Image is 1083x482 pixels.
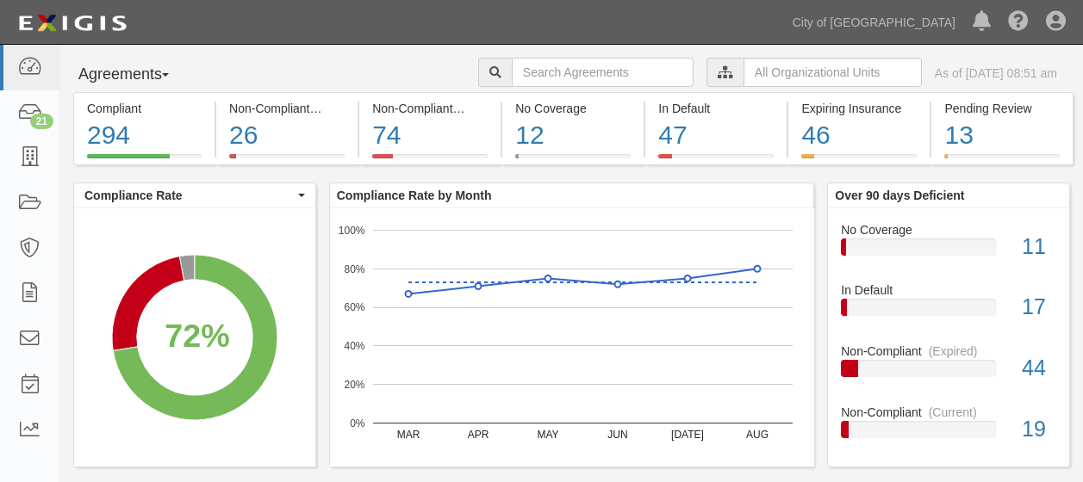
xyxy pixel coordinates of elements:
div: 46 [801,117,917,154]
div: In Default [658,100,774,117]
text: JUN [607,429,627,441]
div: 26 [229,117,345,154]
a: Expiring Insurance46 [788,154,930,168]
input: Search Agreements [512,58,694,87]
text: 40% [344,340,364,352]
div: (Expired) [460,100,509,117]
text: AUG [746,429,769,441]
div: Non-Compliant [828,343,1069,360]
text: APR [467,429,489,441]
button: Compliance Rate [74,183,315,207]
text: 0% [350,417,365,429]
a: Pending Review13 [931,154,1073,168]
svg: A chart. [330,208,814,467]
input: All Organizational Units [744,58,922,87]
a: In Default47 [645,154,787,168]
div: Non-Compliant (Expired) [372,100,488,117]
i: Help Center - Complianz [1008,12,1029,33]
div: 74 [372,117,488,154]
a: No Coverage11 [841,221,1056,282]
text: MAY [537,429,558,441]
div: Non-Compliant (Current) [229,100,345,117]
div: 19 [1009,414,1069,445]
text: 100% [339,224,365,236]
text: 20% [344,379,364,391]
div: No Coverage [828,221,1069,238]
div: Pending Review [944,100,1059,117]
div: 17 [1009,292,1069,323]
div: 13 [944,117,1059,154]
div: 11 [1009,232,1069,263]
button: Agreements [73,58,202,92]
b: Compliance Rate by Month [337,188,492,202]
a: No Coverage12 [502,154,644,168]
a: City of [GEOGRAPHIC_DATA] [784,5,964,40]
svg: A chart. [74,208,315,467]
div: 21 [30,114,53,129]
div: (Expired) [929,343,978,360]
text: MAR [396,429,420,441]
div: 294 [87,117,202,154]
a: Non-Compliant(Expired)44 [841,343,1056,404]
div: 72% [165,313,229,360]
a: Compliant294 [73,154,215,168]
div: Compliant [87,100,202,117]
div: 44 [1009,353,1069,384]
div: As of [DATE] 08:51 am [935,65,1057,82]
div: 47 [658,117,774,154]
text: [DATE] [671,429,704,441]
a: Non-Compliant(Expired)74 [359,154,501,168]
div: 12 [515,117,631,154]
div: (Current) [316,100,364,117]
b: Over 90 days Deficient [835,188,964,202]
div: (Current) [929,404,977,421]
div: Expiring Insurance [801,100,917,117]
div: Non-Compliant [828,404,1069,421]
img: logo-5460c22ac91f19d4615b14bd174203de0afe785f0fc80cf4dbbc73dc1793850b.png [13,8,132,39]
span: Compliance Rate [84,187,294,204]
a: Non-Compliant(Current)19 [841,404,1056,452]
a: Non-Compliant(Current)26 [216,154,358,168]
a: In Default17 [841,281,1056,343]
text: 80% [344,263,364,275]
div: In Default [828,281,1069,299]
text: 60% [344,301,364,313]
div: No Coverage [515,100,631,117]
